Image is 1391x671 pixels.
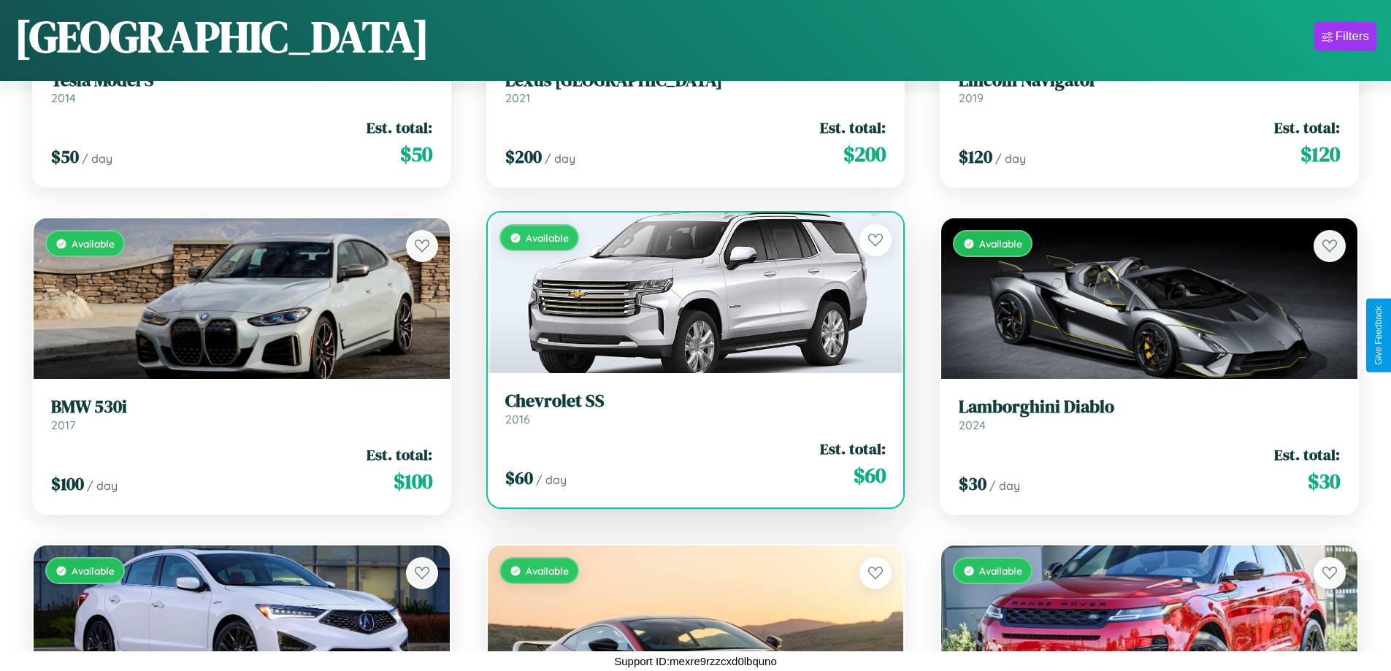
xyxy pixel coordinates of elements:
span: Available [526,231,569,244]
span: Available [979,564,1022,577]
span: 2014 [51,91,76,105]
div: Filters [1336,29,1369,44]
a: Lamborghini Diablo2024 [959,396,1340,432]
span: / day [989,478,1020,493]
h3: Lexus [GEOGRAPHIC_DATA] [505,70,886,91]
span: $ 60 [854,461,886,490]
span: Est. total: [1274,444,1340,465]
span: $ 120 [1300,139,1340,169]
span: $ 50 [51,145,79,169]
span: / day [545,151,575,166]
span: / day [82,151,112,166]
span: 2024 [959,418,986,432]
span: 2017 [51,418,75,432]
span: / day [536,472,567,487]
span: $ 200 [843,139,886,169]
span: 2021 [505,91,530,105]
a: BMW 530i2017 [51,396,432,432]
span: $ 30 [959,472,986,496]
span: Est. total: [367,117,432,138]
h3: BMW 530i [51,396,432,418]
span: Est. total: [820,438,886,459]
span: / day [87,478,118,493]
span: 2016 [505,412,530,426]
span: $ 30 [1308,467,1340,496]
a: Tesla Model S2014 [51,70,432,106]
h3: Lincoln Navigator [959,70,1340,91]
span: Available [979,237,1022,250]
span: $ 200 [505,145,542,169]
h1: [GEOGRAPHIC_DATA] [15,7,429,66]
span: Est. total: [367,444,432,465]
a: Chevrolet SS2016 [505,391,886,426]
span: $ 100 [51,472,84,496]
span: / day [995,151,1026,166]
span: 2019 [959,91,984,105]
span: Est. total: [820,117,886,138]
h3: Tesla Model S [51,70,432,91]
p: Support ID: mexre9rzzcxd0lbquno [614,651,777,671]
div: Give Feedback [1373,306,1384,365]
span: Est. total: [1274,117,1340,138]
button: Filters [1314,22,1376,51]
a: Lincoln Navigator2019 [959,70,1340,106]
h3: Lamborghini Diablo [959,396,1340,418]
span: $ 100 [394,467,432,496]
span: Available [72,564,115,577]
h3: Chevrolet SS [505,391,886,412]
span: $ 60 [505,466,533,490]
span: $ 50 [400,139,432,169]
a: Lexus [GEOGRAPHIC_DATA]2021 [505,70,886,106]
span: Available [72,237,115,250]
span: Available [526,564,569,577]
span: $ 120 [959,145,992,169]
